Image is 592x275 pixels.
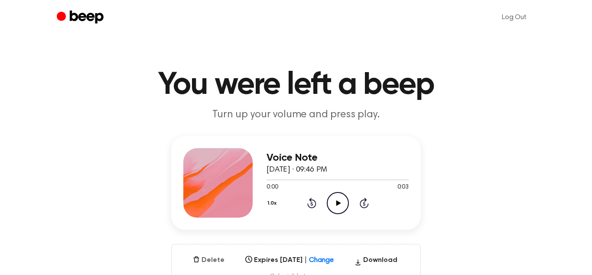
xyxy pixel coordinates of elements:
[267,152,409,164] h3: Voice Note
[351,255,401,269] button: Download
[57,9,106,26] a: Beep
[493,7,535,28] a: Log Out
[74,70,518,101] h1: You were left a beep
[397,183,409,192] span: 0:03
[267,183,278,192] span: 0:00
[267,166,327,174] span: [DATE] · 09:46 PM
[267,196,280,211] button: 1.0x
[130,108,462,122] p: Turn up your volume and press play.
[189,255,228,265] button: Delete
